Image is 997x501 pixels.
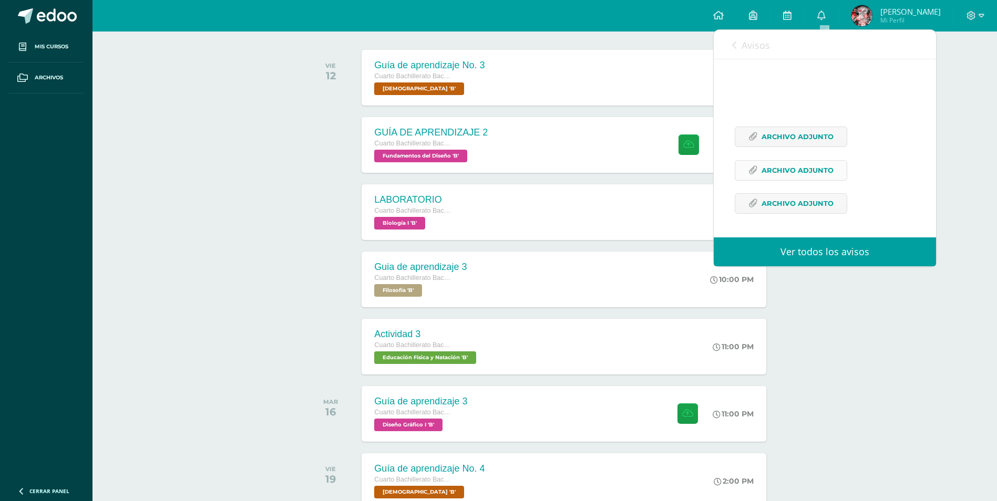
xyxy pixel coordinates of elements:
a: Archivos [8,62,84,93]
span: Cuarto Bachillerato Bachillerato en CCLL con Orientación en Diseño Gráfico [374,72,453,80]
span: Cuarto Bachillerato Bachillerato en CCLL con Orientación en Diseño Gráfico [374,274,453,281]
span: Archivo Adjunto [762,194,834,213]
div: 10:00 PM [710,275,754,284]
a: Ver todos los avisos [714,237,936,266]
div: Guía de aprendizaje No. 3 [374,60,485,71]
a: Mis cursos [8,32,84,62]
span: [PERSON_NAME] [880,6,941,17]
div: 12 [325,69,336,82]
img: 53cc79b73ec988c29d3e65a16b2a8d10.png [851,5,872,26]
a: Archivo Adjunto [735,193,847,214]
div: VIE [325,465,336,473]
span: Mis cursos [35,43,68,51]
span: Mi Perfil [880,16,941,25]
div: LABORATORIO [374,194,453,205]
div: GUÍA DE APRENDIZAJE 2 [374,127,488,138]
span: Archivo Adjunto [762,127,834,147]
span: Biblia 'B' [374,486,464,498]
a: Archivo Adjunto [735,160,847,181]
span: Cuarto Bachillerato Bachillerato en CCLL con Orientación en Diseño Gráfico [374,207,453,214]
span: Cerrar panel [29,487,69,495]
span: Filosofía 'B' [374,284,422,297]
div: VIE [325,62,336,69]
a: Archivo Adjunto [735,127,847,147]
div: 11:00 PM [713,342,754,351]
div: 11:00 PM [713,409,754,419]
span: Biología I 'B' [374,217,425,229]
span: Educación Física y Natación 'B' [374,351,476,364]
div: MAR [323,398,338,405]
span: Archivos [35,74,63,82]
div: 2:00 PM [714,476,754,486]
div: Guía de aprendizaje 3 [374,396,467,407]
span: Cuarto Bachillerato Bachillerato en CCLL con Orientación en Diseño Gráfico [374,409,453,416]
span: Cuarto Bachillerato Bachillerato en CCLL con Orientación en Diseño Gráfico [374,341,453,349]
span: Fundamentos del Diseño 'B' [374,150,467,162]
div: 19 [325,473,336,485]
span: Cuarto Bachillerato Bachillerato en CCLL con Orientación en Diseño Gráfico [374,140,453,147]
span: Avisos [742,39,770,51]
div: Guía de aprendizaje No. 4 [374,463,485,474]
div: 16 [323,405,338,418]
span: Biblia 'B' [374,82,464,95]
span: Cuarto Bachillerato Bachillerato en CCLL con Orientación en Diseño Gráfico [374,476,453,483]
div: Guia de aprendizaje 3 [374,262,467,273]
span: Archivo Adjunto [762,161,834,180]
span: Diseño Gráfico I 'B' [374,419,443,431]
div: Actividad 3 [374,329,479,340]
